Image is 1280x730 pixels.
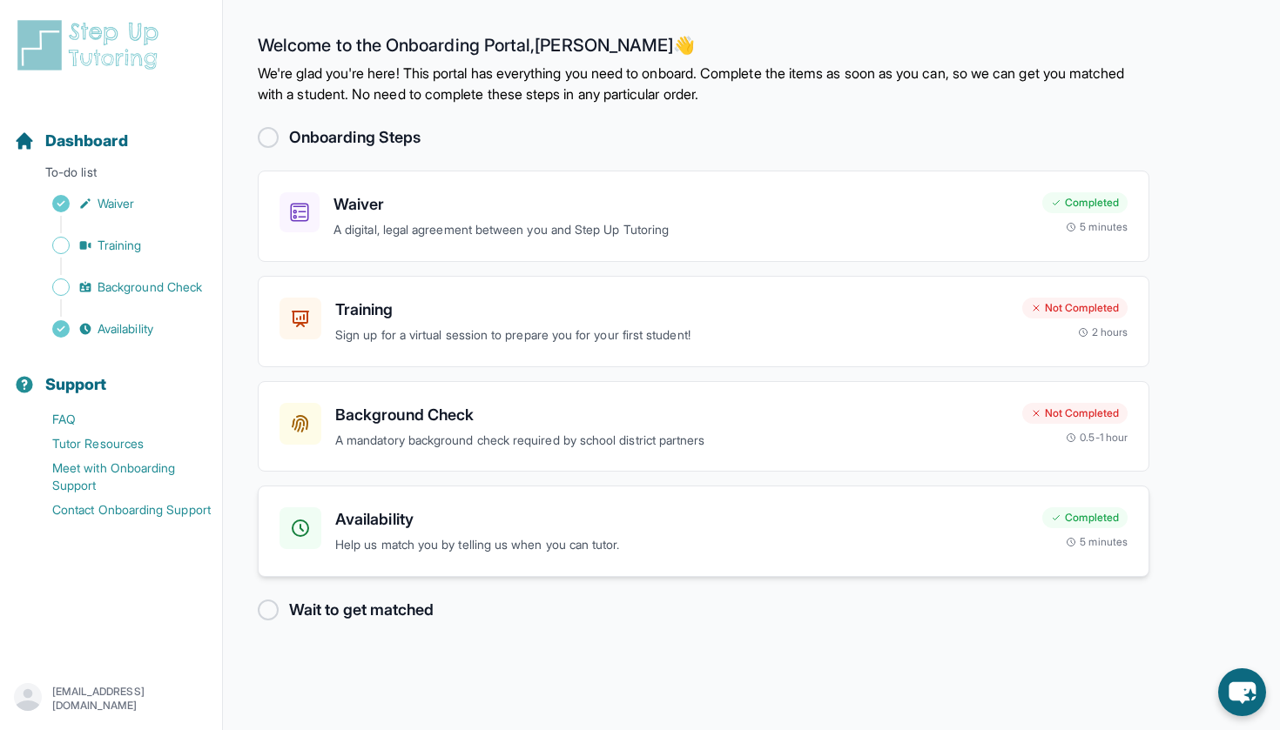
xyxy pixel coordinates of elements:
[1078,325,1128,339] div: 2 hours
[14,317,222,341] a: Availability
[289,598,434,622] h2: Wait to get matched
[1066,220,1128,234] div: 5 minutes
[7,164,215,188] p: To-do list
[258,486,1149,577] a: AvailabilityHelp us match you by telling us when you can tutor.Completed5 minutes
[258,276,1149,367] a: TrainingSign up for a virtual session to prepare you for your first student!Not Completed2 hours
[14,233,222,258] a: Training
[335,325,1008,345] p: Sign up for a virtual session to prepare you for your first student!
[333,192,1028,217] h3: Waiver
[14,191,222,216] a: Waiver
[45,372,107,397] span: Support
[14,683,208,714] button: [EMAIL_ADDRESS][DOMAIN_NAME]
[98,278,202,296] span: Background Check
[14,407,222,432] a: FAQ
[335,507,1028,532] h3: Availability
[333,220,1028,240] p: A digital, legal agreement between you and Step Up Tutoring
[1022,298,1128,318] div: Not Completed
[1022,403,1128,424] div: Not Completed
[52,685,208,713] p: [EMAIL_ADDRESS][DOMAIN_NAME]
[98,195,134,212] span: Waiver
[1066,431,1128,445] div: 0.5-1 hour
[7,345,215,404] button: Support
[258,35,1149,63] h2: Welcome to the Onboarding Portal, [PERSON_NAME] 👋
[335,298,1008,322] h3: Training
[14,275,222,299] a: Background Check
[98,237,142,254] span: Training
[14,129,128,153] a: Dashboard
[289,125,421,150] h2: Onboarding Steps
[14,432,222,456] a: Tutor Resources
[1066,535,1128,549] div: 5 minutes
[98,320,153,338] span: Availability
[335,403,1008,427] h3: Background Check
[258,381,1149,472] a: Background CheckA mandatory background check required by school district partnersNot Completed0.5...
[45,129,128,153] span: Dashboard
[14,17,169,73] img: logo
[258,171,1149,262] a: WaiverA digital, legal agreement between you and Step Up TutoringCompleted5 minutes
[1042,507,1128,528] div: Completed
[335,431,1008,451] p: A mandatory background check required by school district partners
[258,63,1149,104] p: We're glad you're here! This portal has everything you need to onboard. Complete the items as soo...
[1218,668,1266,716] button: chat-button
[335,535,1028,555] p: Help us match you by telling us when you can tutor.
[14,498,222,522] a: Contact Onboarding Support
[7,101,215,160] button: Dashboard
[1042,192,1128,213] div: Completed
[14,456,222,498] a: Meet with Onboarding Support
